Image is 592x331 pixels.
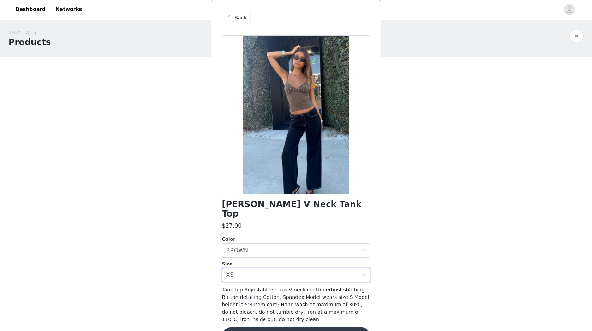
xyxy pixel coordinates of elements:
h1: Products [8,36,51,49]
span: Tank top Adjustable straps V neckline Underbust stitching Button detailing Cotton, Spandex Model ... [222,287,369,322]
h3: $27.00 [222,222,242,230]
div: Size [222,260,370,267]
h1: [PERSON_NAME] V Neck Tank Top [222,200,370,219]
div: XS [226,268,234,282]
a: Networks [51,1,86,17]
span: Back [235,14,247,22]
div: STEP 1 OF 5 [8,29,51,36]
a: Dashboard [11,1,50,17]
div: BROWN [226,244,248,257]
div: avatar [566,4,573,15]
div: Color [222,236,370,243]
